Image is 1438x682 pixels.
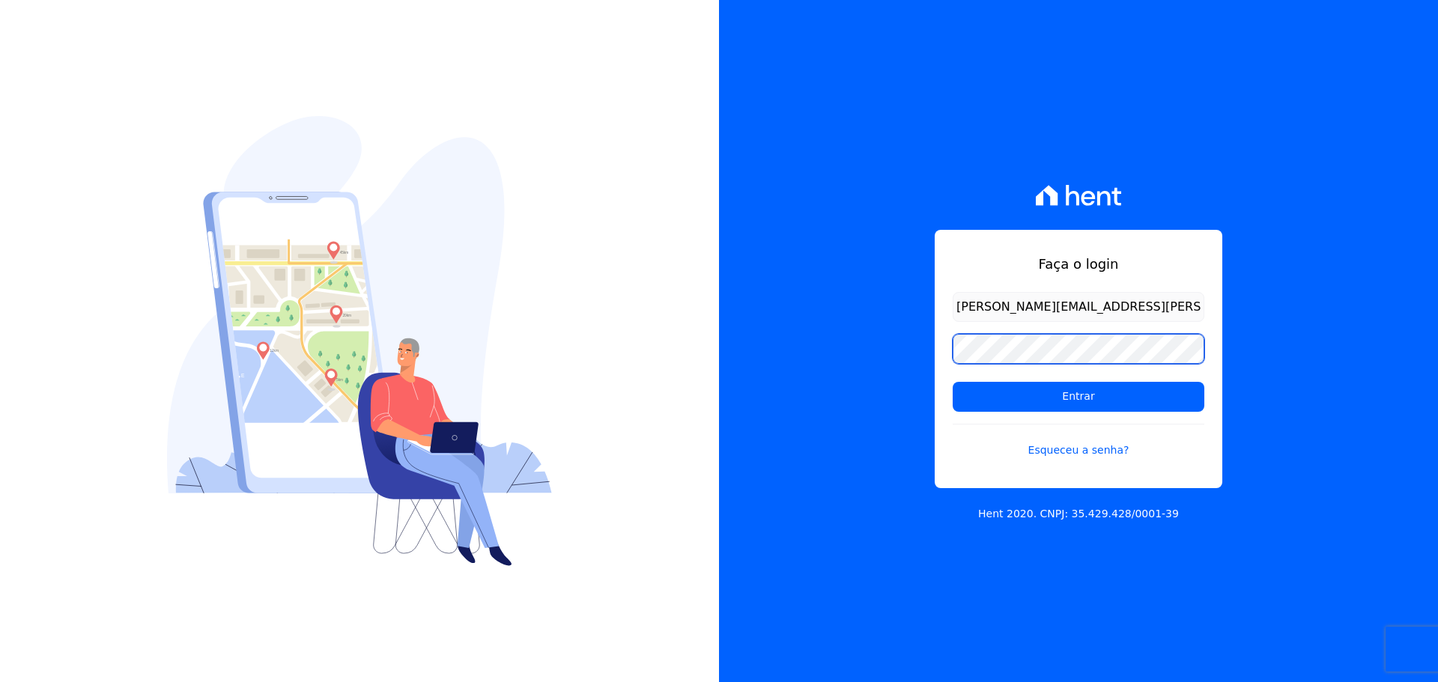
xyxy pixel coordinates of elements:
img: Login [167,116,552,566]
input: Entrar [953,382,1204,412]
h1: Faça o login [953,254,1204,274]
p: Hent 2020. CNPJ: 35.429.428/0001-39 [978,506,1179,522]
a: Esqueceu a senha? [953,424,1204,458]
input: Email [953,292,1204,322]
